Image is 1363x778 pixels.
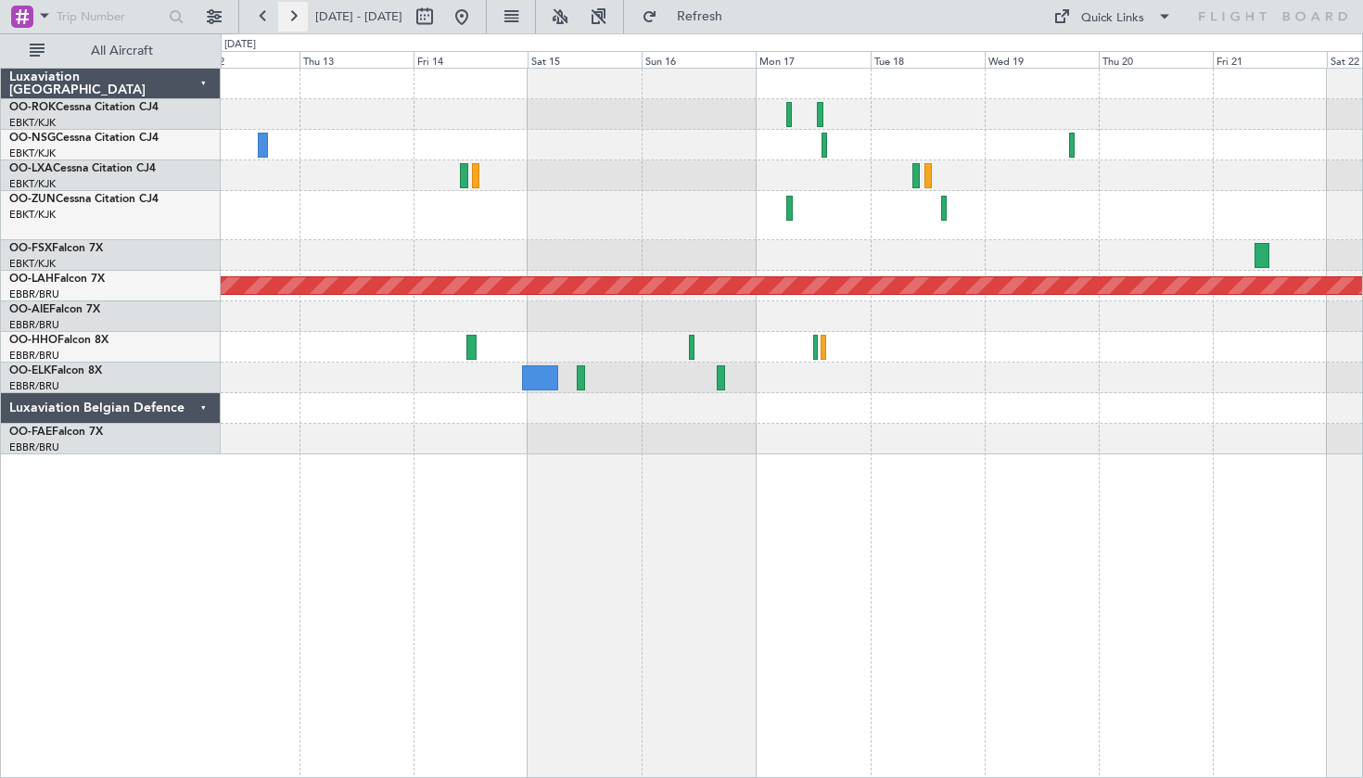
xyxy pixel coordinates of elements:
a: OO-ELKFalcon 8X [9,365,102,376]
span: All Aircraft [48,45,196,57]
button: Quick Links [1044,2,1181,32]
div: Fri 14 [414,51,528,68]
a: EBKT/KJK [9,116,56,130]
a: OO-FAEFalcon 7X [9,427,103,438]
div: Quick Links [1081,9,1144,28]
a: OO-ZUNCessna Citation CJ4 [9,194,159,205]
a: EBBR/BRU [9,379,59,393]
div: Thu 20 [1099,51,1213,68]
div: [DATE] [224,37,256,53]
a: EBKT/KJK [9,147,56,160]
a: EBKT/KJK [9,208,56,222]
a: OO-LAHFalcon 7X [9,274,105,285]
div: Mon 17 [756,51,870,68]
button: Refresh [633,2,745,32]
span: OO-ROK [9,102,56,113]
div: Wed 19 [985,51,1099,68]
button: All Aircraft [20,36,201,66]
a: EBBR/BRU [9,318,59,332]
span: OO-FSX [9,243,52,254]
span: OO-LAH [9,274,54,285]
a: OO-FSXFalcon 7X [9,243,103,254]
span: [DATE] - [DATE] [315,8,402,25]
span: OO-LXA [9,163,53,174]
a: EBBR/BRU [9,440,59,454]
span: Refresh [661,10,739,23]
span: OO-NSG [9,133,56,144]
div: Sat 15 [528,51,642,68]
span: OO-HHO [9,335,57,346]
a: EBBR/BRU [9,287,59,301]
span: OO-AIE [9,304,49,315]
a: EBKT/KJK [9,177,56,191]
div: Fri 21 [1213,51,1327,68]
span: OO-FAE [9,427,52,438]
a: EBBR/BRU [9,349,59,363]
a: OO-ROKCessna Citation CJ4 [9,102,159,113]
span: OO-ZUN [9,194,56,205]
input: Trip Number [57,3,163,31]
a: OO-HHOFalcon 8X [9,335,108,346]
div: Sun 16 [642,51,756,68]
div: Wed 12 [185,51,299,68]
a: OO-LXACessna Citation CJ4 [9,163,156,174]
div: Tue 18 [871,51,985,68]
div: Thu 13 [299,51,414,68]
span: OO-ELK [9,365,51,376]
a: EBKT/KJK [9,257,56,271]
a: OO-AIEFalcon 7X [9,304,100,315]
a: OO-NSGCessna Citation CJ4 [9,133,159,144]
